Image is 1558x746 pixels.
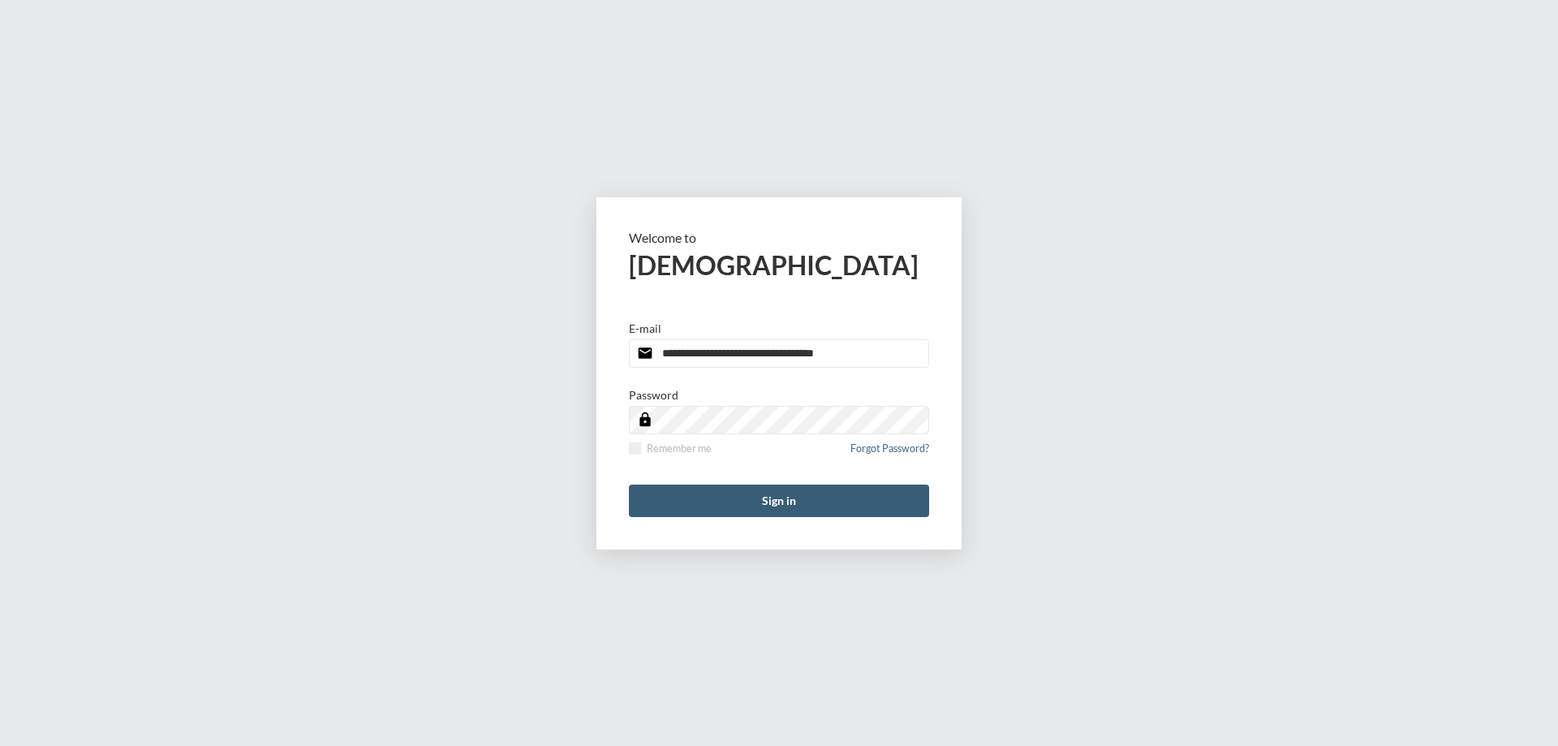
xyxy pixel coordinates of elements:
[629,321,661,335] p: E-mail
[629,388,678,402] p: Password
[629,249,929,281] h2: [DEMOGRAPHIC_DATA]
[850,442,929,464] a: Forgot Password?
[629,442,712,455] label: Remember me
[629,230,929,245] p: Welcome to
[629,485,929,517] button: Sign in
